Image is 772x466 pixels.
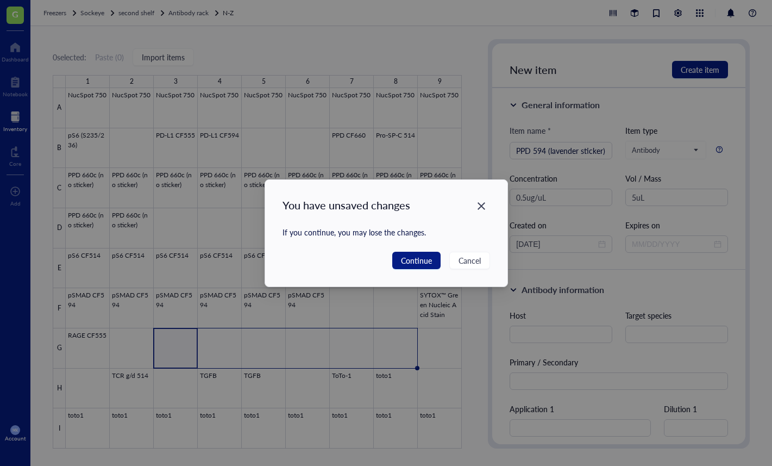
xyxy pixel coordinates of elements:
div: If you continue, you may lose the changes. [283,226,490,239]
button: Cancel [449,252,490,269]
button: Continue [392,252,441,269]
span: Cancel [459,254,481,266]
button: Close [473,197,490,215]
span: Continue [401,254,432,266]
div: You have unsaved changes [283,197,490,213]
span: Close [473,200,490,213]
